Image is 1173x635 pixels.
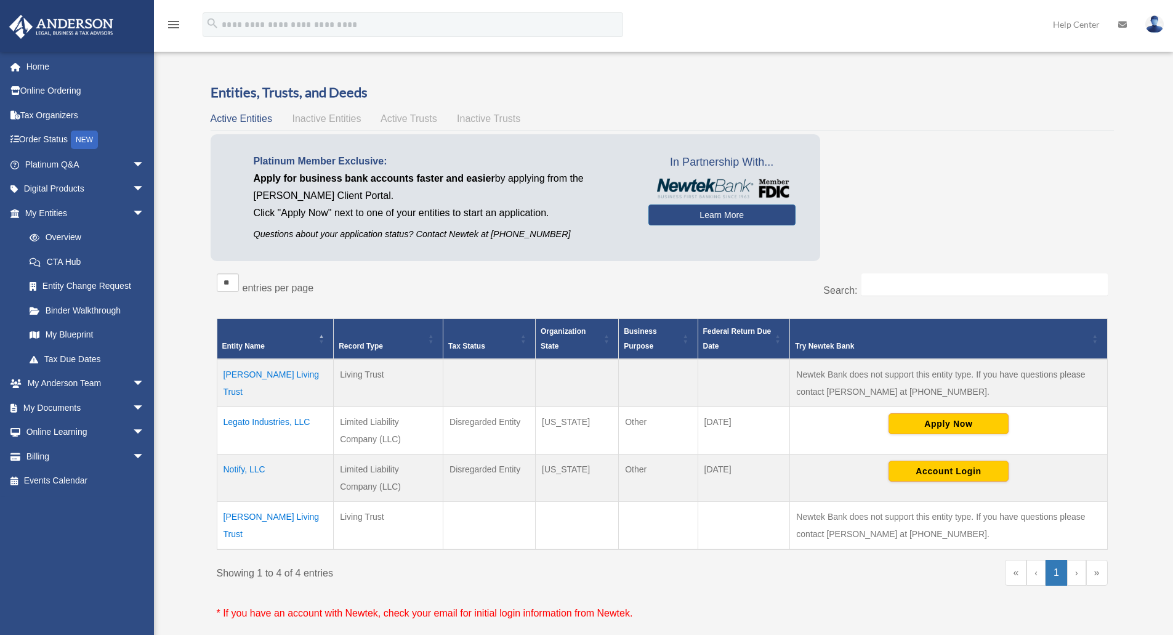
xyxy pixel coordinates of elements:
[9,444,163,469] a: Billingarrow_drop_down
[443,455,536,502] td: Disregarded Entity
[457,113,520,124] span: Inactive Trusts
[619,455,698,502] td: Other
[698,319,790,360] th: Federal Return Due Date: Activate to sort
[823,285,857,296] label: Search:
[1067,560,1086,586] a: Next
[619,319,698,360] th: Business Purpose: Activate to sort
[17,274,157,299] a: Entity Change Request
[17,225,151,250] a: Overview
[217,407,334,455] td: Legato Industries, LLC
[71,131,98,149] div: NEW
[254,153,630,170] p: Platinum Member Exclusive:
[648,153,796,172] span: In Partnership With...
[790,359,1107,407] td: Newtek Bank does not support this entity type. If you have questions please contact [PERSON_NAME]...
[889,466,1009,475] a: Account Login
[243,283,314,293] label: entries per page
[6,15,117,39] img: Anderson Advisors Platinum Portal
[339,342,383,350] span: Record Type
[381,113,437,124] span: Active Trusts
[9,469,163,493] a: Events Calendar
[443,407,536,455] td: Disregarded Entity
[254,173,495,184] span: Apply for business bank accounts faster and easier
[17,298,157,323] a: Binder Walkthrough
[536,455,619,502] td: [US_STATE]
[698,407,790,455] td: [DATE]
[334,455,443,502] td: Limited Liability Company (LLC)
[9,127,163,153] a: Order StatusNEW
[217,502,334,550] td: [PERSON_NAME] Living Trust
[9,54,163,79] a: Home
[334,359,443,407] td: Living Trust
[334,502,443,550] td: Living Trust
[536,407,619,455] td: [US_STATE]
[619,407,698,455] td: Other
[443,319,536,360] th: Tax Status: Activate to sort
[17,249,157,274] a: CTA Hub
[211,83,1114,102] h3: Entities, Trusts, and Deeds
[648,204,796,225] a: Learn More
[132,420,157,445] span: arrow_drop_down
[1145,15,1164,33] img: User Pic
[9,79,163,103] a: Online Ordering
[132,177,157,202] span: arrow_drop_down
[254,204,630,222] p: Click "Apply Now" next to one of your entities to start an application.
[217,359,334,407] td: [PERSON_NAME] Living Trust
[132,395,157,421] span: arrow_drop_down
[254,170,630,204] p: by applying from the [PERSON_NAME] Client Portal.
[655,179,789,198] img: NewtekBankLogoSM.png
[790,319,1107,360] th: Try Newtek Bank : Activate to sort
[132,444,157,469] span: arrow_drop_down
[217,560,653,582] div: Showing 1 to 4 of 4 entries
[624,327,656,350] span: Business Purpose
[9,371,163,396] a: My Anderson Teamarrow_drop_down
[166,17,181,32] i: menu
[334,319,443,360] th: Record Type: Activate to sort
[1086,560,1108,586] a: Last
[889,461,1009,482] button: Account Login
[536,319,619,360] th: Organization State: Activate to sort
[1005,560,1026,586] a: First
[9,420,163,445] a: Online Learningarrow_drop_down
[211,113,272,124] span: Active Entities
[698,455,790,502] td: [DATE]
[9,395,163,420] a: My Documentsarrow_drop_down
[132,152,157,177] span: arrow_drop_down
[1046,560,1067,586] a: 1
[17,347,157,371] a: Tax Due Dates
[9,177,163,201] a: Digital Productsarrow_drop_down
[217,605,1108,622] p: * If you have an account with Newtek, check your email for initial login information from Newtek.
[1026,560,1046,586] a: Previous
[254,227,630,242] p: Questions about your application status? Contact Newtek at [PHONE_NUMBER]
[889,413,1009,434] button: Apply Now
[334,407,443,455] td: Limited Liability Company (LLC)
[206,17,219,30] i: search
[703,327,772,350] span: Federal Return Due Date
[222,342,265,350] span: Entity Name
[9,152,163,177] a: Platinum Q&Aarrow_drop_down
[132,371,157,397] span: arrow_drop_down
[217,319,334,360] th: Entity Name: Activate to invert sorting
[132,201,157,226] span: arrow_drop_down
[790,502,1107,550] td: Newtek Bank does not support this entity type. If you have questions please contact [PERSON_NAME]...
[166,22,181,32] a: menu
[541,327,586,350] span: Organization State
[9,201,157,225] a: My Entitiesarrow_drop_down
[17,323,157,347] a: My Blueprint
[217,455,334,502] td: Notify, LLC
[795,339,1088,354] div: Try Newtek Bank
[292,113,361,124] span: Inactive Entities
[9,103,163,127] a: Tax Organizers
[448,342,485,350] span: Tax Status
